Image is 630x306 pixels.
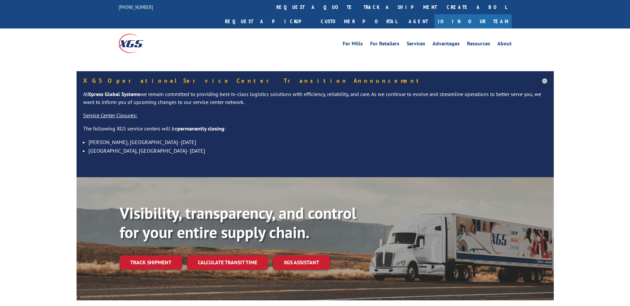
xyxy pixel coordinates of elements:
a: Track shipment [120,255,182,269]
a: Agent [402,14,434,28]
a: Resources [467,41,490,48]
a: For Mills [343,41,363,48]
a: Request a pickup [220,14,316,28]
a: Services [407,41,425,48]
p: At we remain committed to providing best-in-class logistics solutions with efficiency, reliabilit... [83,90,547,112]
a: About [497,41,512,48]
strong: Xpress Global Systems [88,91,140,97]
a: For Retailers [370,41,399,48]
h5: XGS Operational Service Center Transition Announcement [83,78,547,84]
u: Service Center Closures: [83,112,137,119]
li: [GEOGRAPHIC_DATA], [GEOGRAPHIC_DATA]- [DATE] [88,146,547,155]
a: Calculate transit time [187,255,268,270]
a: [PHONE_NUMBER] [119,4,153,10]
a: XGS ASSISTANT [273,255,330,270]
li: [PERSON_NAME], [GEOGRAPHIC_DATA]- [DATE] [88,138,547,146]
a: Customer Portal [316,14,402,28]
a: Join Our Team [434,14,512,28]
p: The following XGS service centers will be : [83,125,547,138]
b: Visibility, transparency, and control for your entire supply chain. [120,203,356,242]
strong: permanently closing [177,125,224,132]
a: Advantages [432,41,460,48]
